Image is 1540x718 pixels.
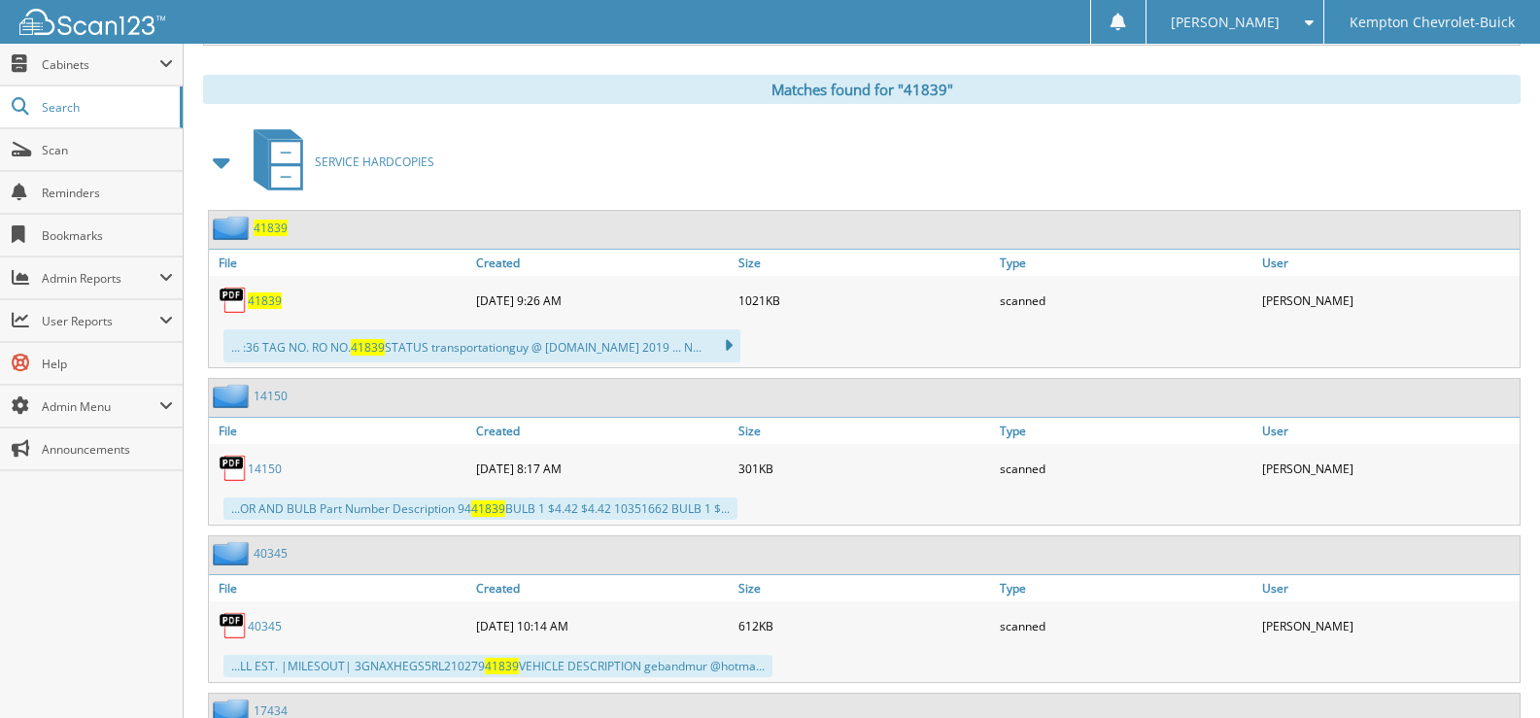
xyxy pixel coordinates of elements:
div: ...OR AND BULB Part Number Description 94 BULB 1 $4.42 $4.42 10351662 BULB 1 $... [223,497,737,520]
img: folder2.png [213,541,254,565]
span: Reminders [42,185,173,201]
iframe: Chat Widget [1443,625,1540,718]
span: Search [42,99,170,116]
a: File [209,418,471,444]
img: PDF.png [219,454,248,483]
div: [DATE] 9:26 AM [471,281,734,320]
span: Cabinets [42,56,159,73]
div: Matches found for "41839" [203,75,1521,104]
div: 301KB [734,449,996,488]
span: 41839 [471,500,505,517]
a: User [1257,250,1520,276]
a: Type [995,575,1257,601]
a: SERVICE HARDCOPIES [242,123,434,200]
div: ...LL EST. |MILESOUT| 3GNAXHEGS5RL210279 VEHICLE DESCRIPTION gebandmur @hotma... [223,655,772,677]
div: [PERSON_NAME] [1257,449,1520,488]
a: Size [734,418,996,444]
div: scanned [995,606,1257,645]
img: PDF.png [219,611,248,640]
a: Created [471,575,734,601]
a: File [209,575,471,601]
span: 41839 [351,339,385,356]
div: [PERSON_NAME] [1257,281,1520,320]
a: 14150 [254,388,288,404]
span: SERVICE HARDCOPIES [315,154,434,170]
span: [PERSON_NAME] [1171,17,1280,28]
a: Size [734,575,996,601]
a: 14150 [248,461,282,477]
a: 41839 [248,292,282,309]
span: Scan [42,142,173,158]
a: 40345 [254,545,288,562]
div: ... :36 TAG NO. RO NO. STATUS transportationguy @ [DOMAIN_NAME] 2019 ... N... [223,329,740,362]
div: [DATE] 8:17 AM [471,449,734,488]
div: 612KB [734,606,996,645]
div: [DATE] 10:14 AM [471,606,734,645]
span: Kempton Chevrolet-Buick [1350,17,1515,28]
span: Admin Menu [42,398,159,415]
div: scanned [995,449,1257,488]
a: User [1257,575,1520,601]
a: User [1257,418,1520,444]
span: Bookmarks [42,227,173,244]
a: Created [471,250,734,276]
img: PDF.png [219,286,248,315]
div: [PERSON_NAME] [1257,606,1520,645]
a: Type [995,250,1257,276]
a: Size [734,250,996,276]
div: scanned [995,281,1257,320]
a: File [209,250,471,276]
span: User Reports [42,313,159,329]
a: Type [995,418,1257,444]
div: 1021KB [734,281,996,320]
a: 41839 [254,220,288,236]
img: folder2.png [213,384,254,408]
a: 40345 [248,618,282,634]
span: Help [42,356,173,372]
img: folder2.png [213,216,254,240]
a: Created [471,418,734,444]
img: scan123-logo-white.svg [19,9,165,35]
span: Announcements [42,441,173,458]
span: Admin Reports [42,270,159,287]
span: 41839 [485,658,519,674]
